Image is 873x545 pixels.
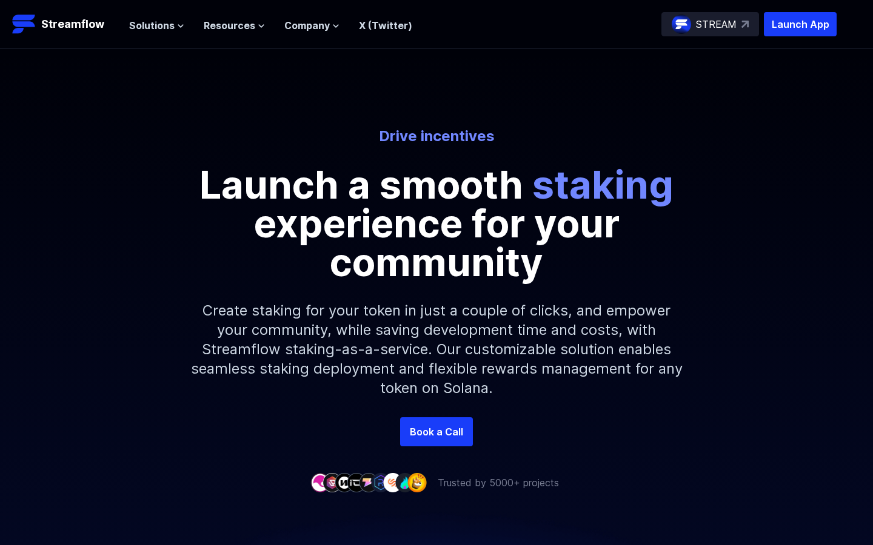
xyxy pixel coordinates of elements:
[383,473,403,492] img: company-7
[129,18,175,33] span: Solutions
[164,165,709,282] p: Launch a smooth experience for your community
[395,473,415,492] img: company-8
[672,15,691,34] img: streamflow-logo-circle.png
[12,12,36,36] img: Streamflow Logo
[764,12,837,36] button: Launch App
[400,417,473,446] a: Book a Call
[371,473,390,492] img: company-6
[204,18,255,33] span: Resources
[359,473,378,492] img: company-5
[41,16,104,33] p: Streamflow
[310,473,330,492] img: company-1
[696,17,737,31] p: STREAM
[101,127,772,146] p: Drive incentives
[438,475,559,490] p: Trusted by 5000+ projects
[176,282,697,417] p: Create staking for your token in just a couple of clicks, and empower your community, while savin...
[661,12,759,36] a: STREAM
[284,18,330,33] span: Company
[323,473,342,492] img: company-2
[407,473,427,492] img: company-9
[204,18,265,33] button: Resources
[359,19,412,31] a: X (Twitter)
[335,473,354,492] img: company-3
[12,12,117,36] a: Streamflow
[741,21,749,28] img: top-right-arrow.svg
[284,18,339,33] button: Company
[347,473,366,492] img: company-4
[129,18,184,33] button: Solutions
[532,161,674,208] span: staking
